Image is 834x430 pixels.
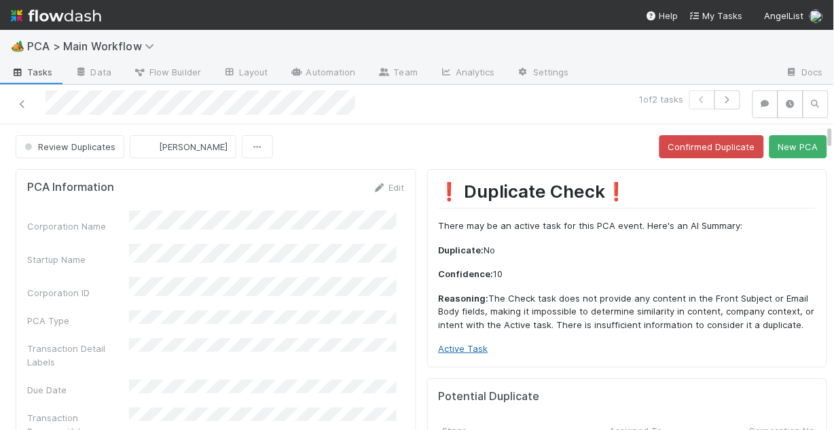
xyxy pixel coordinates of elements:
[27,253,129,266] div: Startup Name
[27,383,129,397] div: Due Date
[122,62,212,84] a: Flow Builder
[27,314,129,327] div: PCA Type
[212,62,279,84] a: Layout
[439,219,816,233] p: There may be an active task for this PCA event. Here's an AI Summary:
[659,135,764,158] button: Confirmed Duplicate
[27,181,114,194] h5: PCA Information
[439,244,816,257] p: No
[775,62,834,84] a: Docs
[439,268,816,281] p: 10
[141,140,155,154] img: avatar_1c530150-f9f0-4fb8-9f5d-006d570d4582.png
[16,135,124,158] button: Review Duplicates
[810,10,823,23] img: avatar_1c530150-f9f0-4fb8-9f5d-006d570d4582.png
[439,390,540,404] h5: Potential Duplicate
[646,9,678,22] div: Help
[27,219,129,233] div: Corporation Name
[439,245,484,255] strong: Duplicate:
[27,39,161,53] span: PCA > Main Workflow
[64,62,122,84] a: Data
[22,141,115,152] span: Review Duplicates
[159,141,228,152] span: [PERSON_NAME]
[130,135,236,158] button: [PERSON_NAME]
[133,65,201,79] span: Flow Builder
[765,10,804,21] span: AngelList
[11,40,24,52] span: 🏕️
[11,4,101,27] img: logo-inverted-e16ddd16eac7371096b0.svg
[439,268,494,279] strong: Confidence:
[11,65,53,79] span: Tasks
[640,92,684,106] span: 1 of 2 tasks
[439,292,816,332] p: The Check task does not provide any content in the Front Subject or Email Body fields, making it ...
[439,343,488,354] a: Active Task
[439,293,489,304] strong: Reasoning:
[373,182,405,193] a: Edit
[689,10,743,21] span: My Tasks
[27,342,129,369] div: Transaction Detail Labels
[27,286,129,300] div: Corporation ID
[506,62,580,84] a: Settings
[367,62,429,84] a: Team
[429,62,506,84] a: Analytics
[439,181,816,209] h1: ❗ Duplicate Check❗️
[689,9,743,22] a: My Tasks
[279,62,367,84] a: Automation
[769,135,827,158] button: New PCA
